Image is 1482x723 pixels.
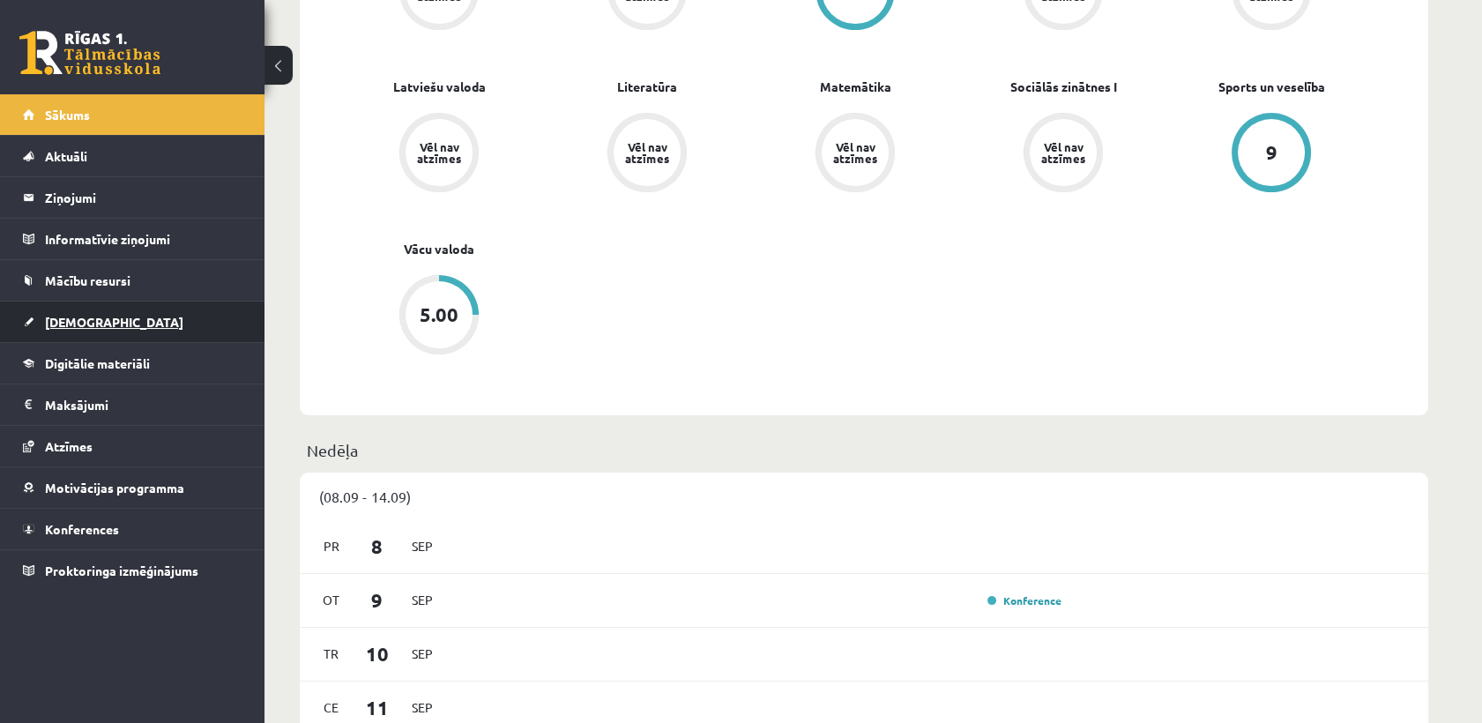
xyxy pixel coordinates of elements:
div: Vēl nav atzīmes [830,141,880,164]
a: Sports un veselība [1218,78,1325,96]
span: Sep [404,694,441,721]
a: Sākums [23,94,242,135]
span: Motivācijas programma [45,480,184,496]
span: 10 [350,639,405,668]
span: Proktoringa izmēģinājums [45,563,198,578]
span: 9 [350,585,405,615]
span: Konferences [45,521,119,537]
a: Matemātika [820,78,891,96]
a: Sociālās zinātnes I [1010,78,1117,96]
a: Vācu valoda [404,240,474,258]
div: Vēl nav atzīmes [622,141,672,164]
a: Aktuāli [23,136,242,176]
span: Sep [404,586,441,614]
span: Ce [313,694,350,721]
a: Vēl nav atzīmes [543,113,751,196]
a: Maksājumi [23,384,242,425]
a: Mācību resursi [23,260,242,301]
span: Sākums [45,107,90,123]
a: Informatīvie ziņojumi [23,219,242,259]
a: [DEMOGRAPHIC_DATA] [23,302,242,342]
span: Digitālie materiāli [45,355,150,371]
p: Nedēļa [307,438,1421,462]
span: 8 [350,532,405,561]
span: Mācību resursi [45,272,130,288]
a: Ziņojumi [23,177,242,218]
span: Aktuāli [45,148,87,164]
a: Vēl nav atzīmes [959,113,1167,196]
div: Vēl nav atzīmes [1039,141,1088,164]
a: Proktoringa izmēģinājums [23,550,242,591]
a: Konference [987,593,1061,607]
a: Motivācijas programma [23,467,242,508]
span: Atzīmes [45,438,93,454]
a: Konferences [23,509,242,549]
div: 9 [1266,143,1277,162]
a: Atzīmes [23,426,242,466]
span: Pr [313,533,350,560]
a: Literatūra [617,78,677,96]
a: Vēl nav atzīmes [751,113,959,196]
div: 5.00 [420,305,458,324]
legend: Maksājumi [45,384,242,425]
legend: Ziņojumi [45,177,242,218]
span: 11 [350,693,405,722]
div: Vēl nav atzīmes [414,141,464,164]
a: Latviešu valoda [393,78,486,96]
span: Tr [313,640,350,667]
span: Ot [313,586,350,614]
div: (08.09 - 14.09) [300,473,1428,520]
span: [DEMOGRAPHIC_DATA] [45,314,183,330]
span: Sep [404,640,441,667]
a: 5.00 [335,275,543,358]
span: Sep [404,533,441,560]
a: Vēl nav atzīmes [335,113,543,196]
a: Rīgas 1. Tālmācības vidusskola [19,31,160,75]
legend: Informatīvie ziņojumi [45,219,242,259]
a: 9 [1167,113,1375,196]
a: Digitālie materiāli [23,343,242,384]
